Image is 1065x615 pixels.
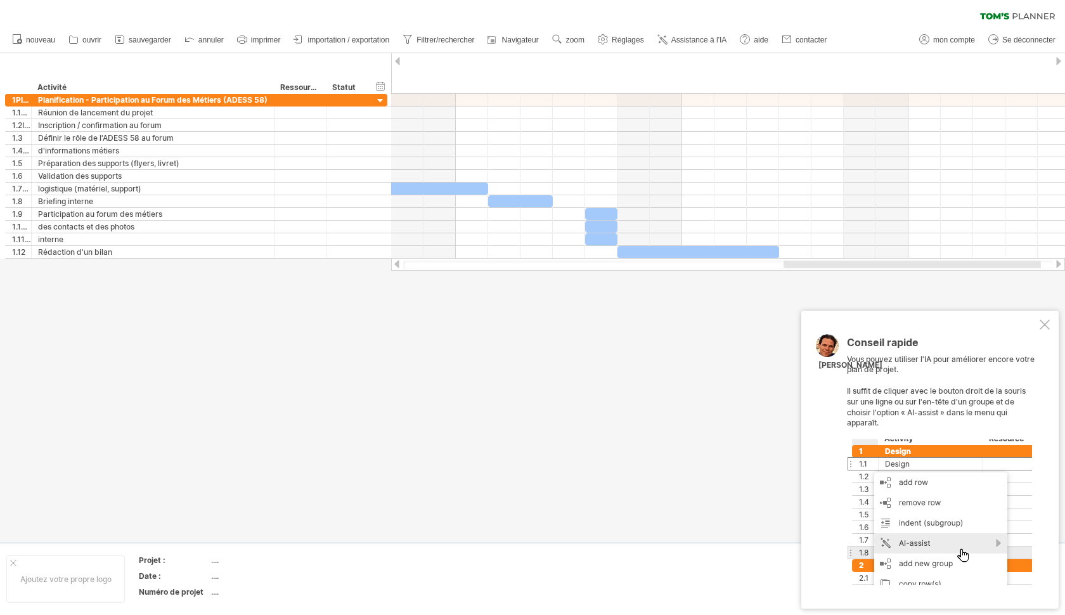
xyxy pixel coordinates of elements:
[12,170,31,182] div: 1.6
[12,157,31,169] div: 1.5
[485,32,543,48] a: Navigateur
[612,36,644,44] span: Réglages
[38,183,268,195] div: logistique (matériel, support)
[211,555,318,566] div: ....
[38,94,268,106] div: Planification - Participation au Forum des Métiers (ADESS 58)
[290,32,393,48] a: importation / exportation
[12,183,31,195] div: 1.7Organisation
[38,157,268,169] div: Préparation des supports (flyers, livret)
[211,571,318,581] div: ....
[251,36,281,44] span: imprimer
[38,132,268,144] div: Définir le rôle de l'ADESS 58 au forum
[12,208,31,220] div: 1.9
[654,32,731,48] a: Assistance à l'IA
[332,81,360,94] div: Statut
[796,36,827,44] span: contacter
[847,337,1037,354] div: Conseil rapide
[82,36,101,44] span: ouvrir
[38,195,268,207] div: Briefing interne
[595,32,648,48] a: Réglages
[38,233,268,245] div: interne
[737,32,772,48] a: aide
[211,586,318,597] div: ....
[566,36,584,44] span: zoom
[818,360,882,371] div: [PERSON_NAME]
[12,94,31,106] div: 1Planning
[139,586,209,597] div: Numéro de projet
[12,132,31,144] div: 1.3
[399,32,478,48] a: Filtrer/rechercher
[38,221,268,233] div: des contacts et des photos
[416,36,474,44] span: Filtrer/rechercher
[307,36,389,44] span: importation / exportation
[38,145,268,157] div: d'informations métiers
[198,36,224,44] span: annuler
[916,32,979,48] a: mon compte
[502,36,539,44] span: Navigateur
[38,119,268,131] div: Inscription / confirmation au forum
[112,32,175,48] a: sauvegarder
[9,32,59,48] a: nouveau
[12,195,31,207] div: 1.8
[26,36,55,44] span: nouveau
[38,170,268,182] div: Validation des supports
[12,107,31,119] div: 1.1Réunion
[778,32,830,48] a: contacter
[129,36,171,44] span: sauvegarder
[12,145,31,157] div: 1.4Collection
[139,555,209,566] div: Projet :
[12,233,31,245] div: 1.11Débriefing
[12,221,31,233] div: 1.10Recueillir
[38,208,268,220] div: Participation au forum des métiers
[181,32,228,48] a: annuler
[280,81,319,94] div: Ressource
[549,32,588,48] a: zoom
[37,81,267,94] div: Activité
[38,107,268,119] div: Réunion de lancement du projet
[847,337,1037,585] div: Vous pouvez utiliser l'IA pour améliorer encore votre plan de projet. Il suffit de cliquer avec l...
[754,36,768,44] span: aide
[671,36,727,44] span: Assistance à l'IA
[234,32,285,48] a: imprimer
[933,36,975,44] span: mon compte
[12,119,31,131] div: 1.2Inscription
[65,32,105,48] a: ouvrir
[1002,36,1055,44] span: Se déconnecter
[985,32,1059,48] a: Se déconnecter
[139,571,209,581] div: Date :
[12,246,31,258] div: 1.12
[6,555,125,603] div: Ajoutez votre propre logo
[38,246,268,258] div: Rédaction d'un bilan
